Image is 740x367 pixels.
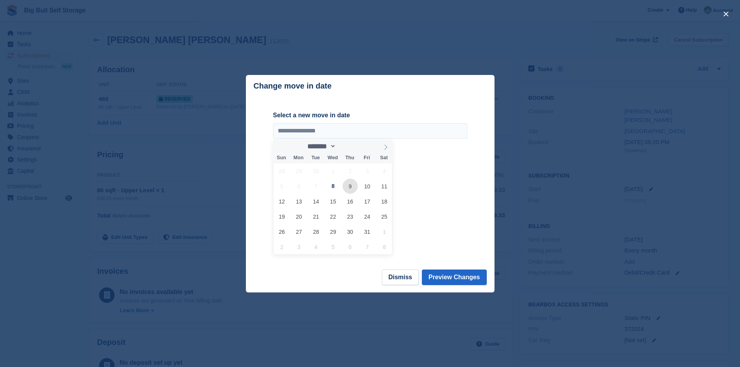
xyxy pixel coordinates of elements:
span: October 2, 2025 [343,163,358,179]
span: October 19, 2025 [274,209,289,224]
span: November 2, 2025 [274,239,289,254]
span: October 28, 2025 [308,224,324,239]
span: Wed [324,155,341,160]
span: November 8, 2025 [377,239,392,254]
span: October 13, 2025 [291,194,306,209]
span: October 20, 2025 [291,209,306,224]
span: October 31, 2025 [360,224,375,239]
span: Thu [341,155,358,160]
span: October 16, 2025 [343,194,358,209]
span: Fri [358,155,375,160]
span: Sat [375,155,392,160]
span: November 7, 2025 [360,239,375,254]
span: October 17, 2025 [360,194,375,209]
span: Mon [290,155,307,160]
span: October 30, 2025 [343,224,358,239]
span: October 3, 2025 [360,163,375,179]
span: October 11, 2025 [377,179,392,194]
p: Change move in date [254,82,332,90]
span: September 28, 2025 [274,163,289,179]
span: October 9, 2025 [343,179,358,194]
button: close [720,8,732,20]
span: October 12, 2025 [274,194,289,209]
span: October 14, 2025 [308,194,324,209]
label: Select a new move in date [273,111,467,120]
span: September 30, 2025 [308,163,324,179]
span: November 6, 2025 [343,239,358,254]
span: Sun [273,155,290,160]
span: October 26, 2025 [274,224,289,239]
span: October 22, 2025 [326,209,341,224]
span: October 18, 2025 [377,194,392,209]
span: Tue [307,155,324,160]
span: October 10, 2025 [360,179,375,194]
span: October 21, 2025 [308,209,324,224]
button: Preview Changes [422,270,487,285]
span: October 15, 2025 [326,194,341,209]
span: October 6, 2025 [291,179,306,194]
span: October 24, 2025 [360,209,375,224]
span: October 5, 2025 [274,179,289,194]
span: October 7, 2025 [308,179,324,194]
span: October 29, 2025 [326,224,341,239]
button: Dismiss [382,270,419,285]
span: November 5, 2025 [326,239,341,254]
input: Year [336,142,360,150]
span: October 8, 2025 [326,179,341,194]
span: October 27, 2025 [291,224,306,239]
span: September 29, 2025 [291,163,306,179]
span: October 25, 2025 [377,209,392,224]
span: October 23, 2025 [343,209,358,224]
span: November 4, 2025 [308,239,324,254]
span: October 1, 2025 [326,163,341,179]
span: November 1, 2025 [377,224,392,239]
span: November 3, 2025 [291,239,306,254]
select: Month [305,142,336,150]
span: October 4, 2025 [377,163,392,179]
